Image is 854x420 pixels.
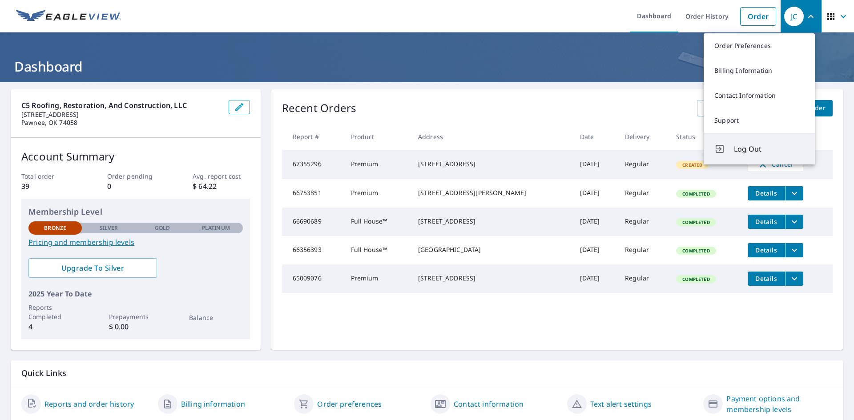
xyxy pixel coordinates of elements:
[21,172,78,181] p: Total order
[344,179,411,208] td: Premium
[28,206,243,218] p: Membership Level
[785,272,803,286] button: filesDropdownBtn-65009076
[669,124,740,150] th: Status
[726,393,833,415] a: Payment options and membership levels
[785,215,803,229] button: filesDropdownBtn-66690689
[418,217,566,226] div: [STREET_ADDRESS]
[189,313,242,322] p: Balance
[344,150,411,179] td: Premium
[317,399,382,409] a: Order preferences
[202,224,230,232] p: Platinum
[282,236,344,264] td: 66356393
[282,100,357,116] p: Recent Orders
[748,243,785,257] button: detailsBtn-66356393
[155,224,170,232] p: Gold
[21,148,250,164] p: Account Summary
[704,133,815,164] button: Log Out
[677,162,708,168] span: Created
[677,248,715,254] span: Completed
[740,7,776,26] a: Order
[282,208,344,236] td: 66690689
[734,144,804,154] span: Log Out
[573,236,618,264] td: [DATE]
[411,124,573,150] th: Address
[344,124,411,150] th: Product
[753,246,780,254] span: Details
[618,264,669,293] td: Regular
[44,399,134,409] a: Reports and order history
[44,224,66,232] p: Bronze
[573,124,618,150] th: Date
[21,119,222,127] p: Pawnee, OK 74058
[21,111,222,119] p: [STREET_ADDRESS]
[100,224,118,232] p: Silver
[748,186,785,200] button: detailsBtn-66753851
[785,243,803,257] button: filesDropdownBtn-66356393
[344,208,411,236] td: Full House™
[573,179,618,208] td: [DATE]
[193,172,250,181] p: Avg. report cost
[618,179,669,208] td: Regular
[704,58,815,83] a: Billing Information
[677,191,715,197] span: Completed
[748,272,785,286] button: detailsBtn-65009076
[677,276,715,282] span: Completed
[16,10,121,23] img: EV Logo
[282,179,344,208] td: 66753851
[344,264,411,293] td: Premium
[753,217,780,226] span: Details
[282,264,344,293] td: 65009076
[590,399,652,409] a: Text alert settings
[28,303,82,321] p: Reports Completed
[704,108,815,133] a: Support
[704,83,815,108] a: Contact Information
[697,100,760,116] a: View All Orders
[109,321,162,332] p: $ 0.00
[418,188,566,197] div: [STREET_ADDRESS][PERSON_NAME]
[418,160,566,168] div: [STREET_ADDRESS]
[28,258,157,278] a: Upgrade To Silver
[618,150,669,179] td: Regular
[677,219,715,225] span: Completed
[181,399,245,409] a: Billing information
[109,312,162,321] p: Prepayments
[785,186,803,200] button: filesDropdownBtn-66753851
[573,208,618,236] td: [DATE]
[573,150,618,179] td: [DATE]
[784,7,804,26] div: JC
[454,399,524,409] a: Contact information
[618,124,669,150] th: Delivery
[107,172,164,181] p: Order pending
[21,181,78,192] p: 39
[21,100,222,111] p: C5 Roofing, Restoration, and Construction, LLC
[107,181,164,192] p: 0
[753,274,780,283] span: Details
[418,274,566,283] div: [STREET_ADDRESS]
[753,189,780,197] span: Details
[618,236,669,264] td: Regular
[748,215,785,229] button: detailsBtn-66690689
[573,264,618,293] td: [DATE]
[344,236,411,264] td: Full House™
[282,150,344,179] td: 67355296
[36,263,150,273] span: Upgrade To Silver
[704,33,815,58] a: Order Preferences
[28,321,82,332] p: 4
[11,57,843,76] h1: Dashboard
[282,124,344,150] th: Report #
[28,288,243,299] p: 2025 Year To Date
[21,368,833,379] p: Quick Links
[618,208,669,236] td: Regular
[28,237,243,248] a: Pricing and membership levels
[418,245,566,254] div: [GEOGRAPHIC_DATA]
[193,181,250,192] p: $ 64.22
